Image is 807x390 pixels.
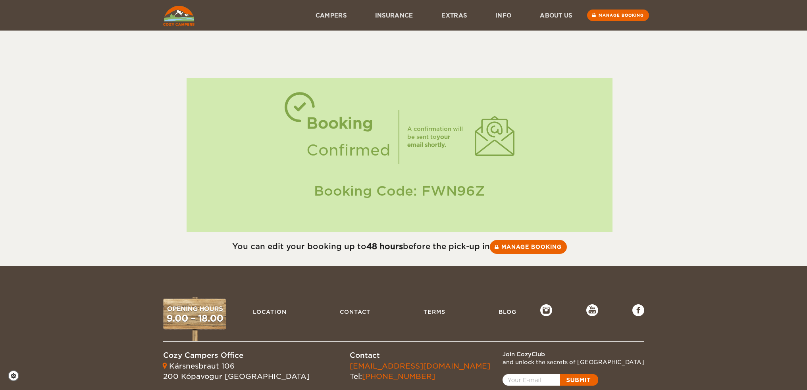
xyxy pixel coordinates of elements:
a: Terms [420,304,449,319]
a: Open popup [503,374,598,386]
div: and unlock the secrets of [GEOGRAPHIC_DATA] [503,358,644,366]
div: You can edit your booking up to before the pick-up in [163,240,636,254]
strong: 48 hours [366,242,403,251]
a: Manage booking [587,10,649,21]
a: Manage booking [490,240,567,254]
div: Tel: [350,361,490,381]
a: Cookie settings [8,370,24,381]
div: Join CozyClub [503,350,644,358]
div: Cozy Campers Office [163,350,310,361]
div: Contact [350,350,490,361]
a: [PHONE_NUMBER] [362,372,435,380]
div: A confirmation will be sent to [407,125,467,149]
a: Blog [495,304,520,319]
a: Contact [336,304,374,319]
div: Confirmed [306,137,391,164]
a: [EMAIL_ADDRESS][DOMAIN_NAME] [350,362,490,370]
a: Location [249,304,291,319]
div: Booking Code: FWN96Z [195,182,605,200]
img: Cozy Campers [163,6,195,26]
div: Booking [306,110,391,137]
div: Kársnesbraut 106 200 Kópavogur [GEOGRAPHIC_DATA] [163,361,310,381]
